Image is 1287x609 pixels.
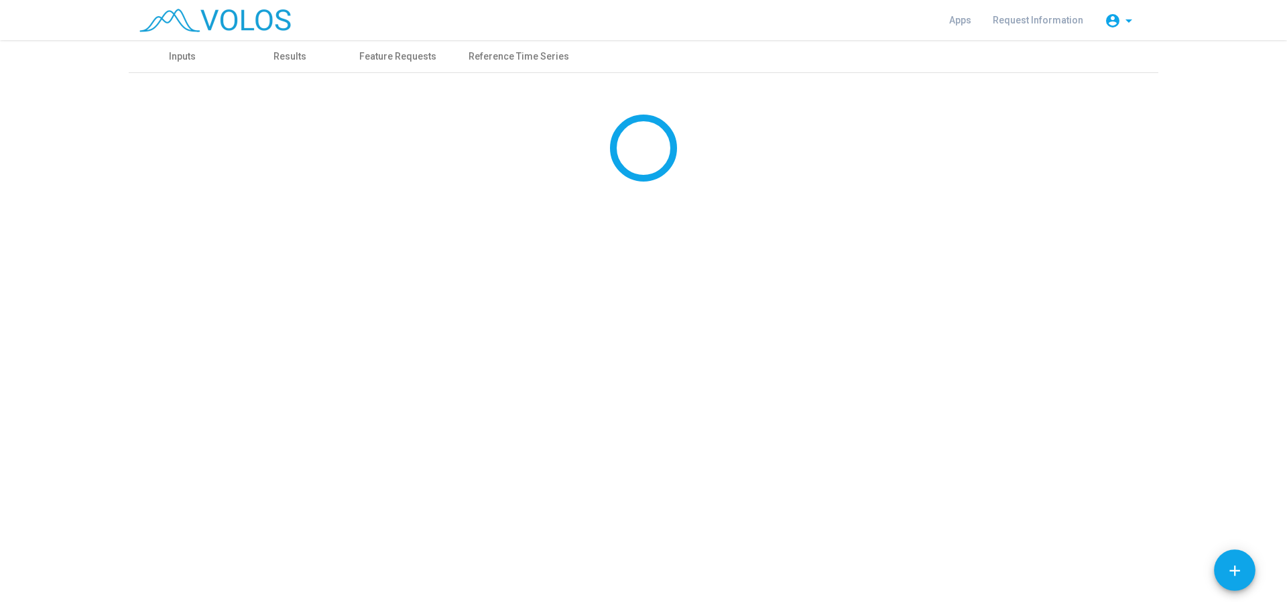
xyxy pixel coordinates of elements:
[273,50,306,64] div: Results
[1214,549,1255,591] button: Add icon
[1226,562,1243,580] mat-icon: add
[169,50,196,64] div: Inputs
[469,50,569,64] div: Reference Time Series
[993,15,1083,25] span: Request Information
[359,50,436,64] div: Feature Requests
[938,8,982,32] a: Apps
[1105,13,1121,29] mat-icon: account_circle
[1121,13,1137,29] mat-icon: arrow_drop_down
[982,8,1094,32] a: Request Information
[949,15,971,25] span: Apps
